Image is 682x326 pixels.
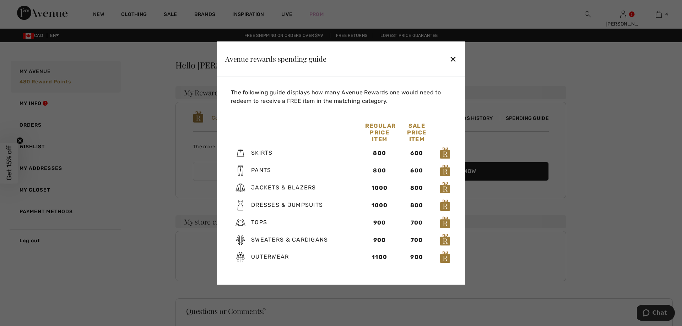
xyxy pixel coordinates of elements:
img: loyalty_logo_r.svg [440,251,450,264]
img: loyalty_logo_r.svg [440,181,450,194]
div: 800 [402,201,431,210]
div: 700 [402,218,431,227]
div: 1000 [365,184,394,192]
div: 900 [365,218,394,227]
div: Avenue rewards spending guide [225,55,326,62]
img: loyalty_logo_r.svg [440,147,450,160]
span: Chat [16,5,30,11]
img: loyalty_logo_r.svg [440,233,450,246]
img: loyalty_logo_r.svg [440,216,450,229]
div: 600 [402,166,431,175]
div: 900 [402,253,431,261]
span: Dresses & Jumpsuits [251,201,323,208]
div: 700 [402,236,431,244]
p: The following guide displays how many Avenue Rewards one would need to redeem to receive a FREE i... [231,88,454,105]
img: loyalty_logo_r.svg [440,164,450,177]
span: Skirts [251,149,273,156]
div: 1000 [365,201,394,210]
div: Sale Price Item [398,122,435,142]
div: Regular Price Item [361,122,398,142]
span: Tops [251,219,267,226]
div: 800 [402,184,431,192]
div: 800 [365,166,394,175]
div: 900 [365,236,394,244]
span: Jackets & Blazers [251,184,316,191]
span: Pants [251,167,271,173]
div: ✕ [449,51,457,66]
div: 600 [402,149,431,158]
div: 800 [365,149,394,158]
div: 1100 [365,253,394,261]
span: Sweaters & Cardigans [251,236,328,243]
img: loyalty_logo_r.svg [440,199,450,211]
span: Outerwear [251,253,289,260]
